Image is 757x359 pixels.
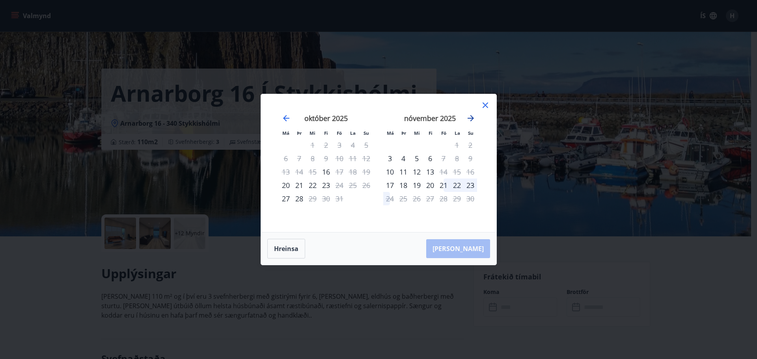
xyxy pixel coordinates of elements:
[383,165,397,179] div: Aðeins innritun í boði
[293,152,306,165] td: Not available. þriðjudagur, 7. október 2025
[346,152,360,165] td: Not available. laugardagur, 11. október 2025
[364,130,369,136] small: Su
[333,179,346,192] td: Not available. föstudagur, 24. október 2025
[333,165,346,179] div: Aðeins útritun í boði
[319,179,333,192] div: 23
[397,152,410,165] div: 4
[293,165,306,179] td: Not available. þriðjudagur, 14. október 2025
[397,179,410,192] td: Choose þriðjudagur, 18. nóvember 2025 as your check-in date. It’s available.
[306,138,319,152] td: Not available. miðvikudagur, 1. október 2025
[468,130,474,136] small: Su
[410,179,423,192] div: 19
[306,192,319,205] div: Aðeins útritun í boði
[306,192,319,205] td: Not available. miðvikudagur, 29. október 2025
[333,165,346,179] td: Not available. föstudagur, 17. október 2025
[360,138,373,152] td: Not available. sunnudagur, 5. október 2025
[383,179,397,192] td: Choose mánudagur, 17. nóvember 2025 as your check-in date. It’s available.
[279,179,293,192] td: Choose mánudagur, 20. október 2025 as your check-in date. It’s available.
[423,165,437,179] div: 13
[397,192,410,205] td: Not available. þriðjudagur, 25. nóvember 2025
[306,165,319,179] td: Not available. miðvikudagur, 15. október 2025
[441,130,446,136] small: Fö
[397,179,410,192] div: 18
[397,165,410,179] div: 11
[293,192,306,205] td: Choose þriðjudagur, 28. október 2025 as your check-in date. It’s available.
[437,165,450,179] div: Aðeins útritun í boði
[324,130,328,136] small: Fi
[333,179,346,192] div: Aðeins útritun í boði
[404,113,456,123] strong: nóvember 2025
[450,138,464,152] td: Not available. laugardagur, 1. nóvember 2025
[306,152,319,165] td: Not available. miðvikudagur, 8. október 2025
[464,179,477,192] td: Choose sunnudagur, 23. nóvember 2025 as your check-in date. It’s available.
[423,152,437,165] div: 6
[410,152,423,165] div: 5
[293,179,306,192] td: Choose þriðjudagur, 21. október 2025 as your check-in date. It’s available.
[464,152,477,165] td: Not available. sunnudagur, 9. nóvember 2025
[450,192,464,205] td: Not available. laugardagur, 29. nóvember 2025
[306,179,319,192] td: Choose miðvikudagur, 22. október 2025 as your check-in date. It’s available.
[383,192,397,205] td: Not available. mánudagur, 24. nóvember 2025
[423,152,437,165] td: Choose fimmtudagur, 6. nóvember 2025 as your check-in date. It’s available.
[397,152,410,165] td: Choose þriðjudagur, 4. nóvember 2025 as your check-in date. It’s available.
[319,152,333,165] td: Not available. fimmtudagur, 9. október 2025
[437,152,450,165] div: Aðeins útritun í boði
[450,179,464,192] div: 22
[466,113,475,123] div: Move forward to switch to the next month.
[383,179,397,192] div: Aðeins innritun í boði
[267,239,305,259] button: Hreinsa
[450,152,464,165] td: Not available. laugardagur, 8. nóvember 2025
[337,130,342,136] small: Fö
[437,179,450,192] td: Choose föstudagur, 21. nóvember 2025 as your check-in date. It’s available.
[450,165,464,179] td: Not available. laugardagur, 15. nóvember 2025
[414,130,420,136] small: Mi
[279,192,293,205] div: Aðeins innritun í boði
[383,152,397,165] td: Choose mánudagur, 3. nóvember 2025 as your check-in date. It’s available.
[464,138,477,152] td: Not available. sunnudagur, 2. nóvember 2025
[279,179,293,192] div: Aðeins innritun í boði
[437,165,450,179] td: Not available. föstudagur, 14. nóvember 2025
[410,165,423,179] div: 12
[410,192,423,205] td: Not available. miðvikudagur, 26. nóvember 2025
[464,165,477,179] td: Not available. sunnudagur, 16. nóvember 2025
[333,152,346,165] td: Not available. föstudagur, 10. október 2025
[346,165,360,179] td: Not available. laugardagur, 18. október 2025
[437,179,450,192] div: 21
[297,130,302,136] small: Þr
[282,113,291,123] div: Move backward to switch to the previous month.
[360,152,373,165] td: Not available. sunnudagur, 12. október 2025
[397,165,410,179] td: Choose þriðjudagur, 11. nóvember 2025 as your check-in date. It’s available.
[387,130,394,136] small: Má
[319,192,333,205] td: Not available. fimmtudagur, 30. október 2025
[282,130,289,136] small: Má
[383,165,397,179] td: Choose mánudagur, 10. nóvember 2025 as your check-in date. It’s available.
[423,179,437,192] div: 20
[437,152,450,165] td: Not available. föstudagur, 7. nóvember 2025
[293,179,306,192] div: 21
[360,165,373,179] td: Not available. sunnudagur, 19. október 2025
[304,113,348,123] strong: október 2025
[333,138,346,152] td: Not available. föstudagur, 3. október 2025
[383,192,397,205] div: Aðeins útritun í boði
[410,179,423,192] td: Choose miðvikudagur, 19. nóvember 2025 as your check-in date. It’s available.
[319,165,333,179] div: Aðeins innritun í boði
[350,130,356,136] small: La
[293,192,306,205] div: 28
[360,179,373,192] td: Not available. sunnudagur, 26. október 2025
[319,179,333,192] td: Choose fimmtudagur, 23. október 2025 as your check-in date. It’s available.
[423,165,437,179] td: Choose fimmtudagur, 13. nóvember 2025 as your check-in date. It’s available.
[437,192,450,205] td: Not available. föstudagur, 28. nóvember 2025
[410,152,423,165] td: Choose miðvikudagur, 5. nóvember 2025 as your check-in date. It’s available.
[429,130,433,136] small: Fi
[346,138,360,152] td: Not available. laugardagur, 4. október 2025
[401,130,406,136] small: Þr
[270,104,487,223] div: Calendar
[450,179,464,192] td: Choose laugardagur, 22. nóvember 2025 as your check-in date. It’s available.
[306,179,319,192] div: 22
[464,179,477,192] div: 23
[319,165,333,179] td: Choose fimmtudagur, 16. október 2025 as your check-in date. It’s available.
[310,130,315,136] small: Mi
[455,130,460,136] small: La
[423,179,437,192] td: Choose fimmtudagur, 20. nóvember 2025 as your check-in date. It’s available.
[464,192,477,205] td: Not available. sunnudagur, 30. nóvember 2025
